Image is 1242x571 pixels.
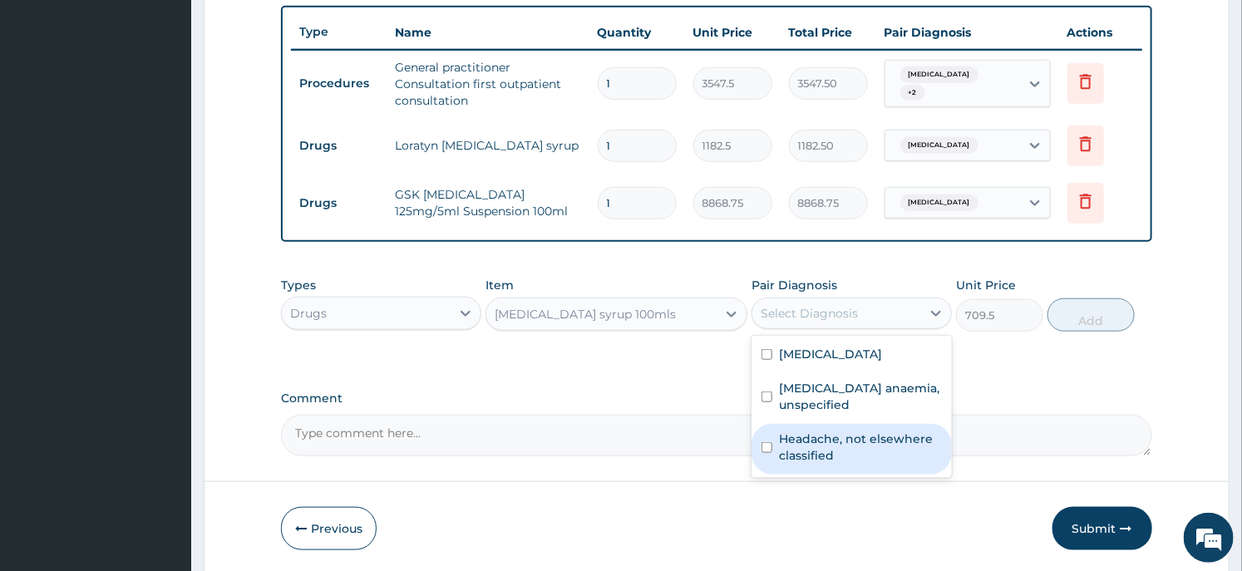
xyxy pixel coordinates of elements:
label: [MEDICAL_DATA] anaemia, unspecified [779,380,942,413]
div: Drugs [290,305,327,322]
div: Chat with us now [86,93,279,115]
span: [MEDICAL_DATA] [900,137,978,154]
span: + 2 [900,85,925,101]
td: Drugs [291,130,387,161]
td: Procedures [291,68,387,99]
img: d_794563401_company_1708531726252_794563401 [31,83,67,125]
div: [MEDICAL_DATA] syrup 100mls [495,306,676,322]
td: General practitioner Consultation first outpatient consultation [387,51,589,117]
button: Submit [1052,507,1152,550]
th: Total Price [781,16,876,49]
th: Actions [1059,16,1142,49]
label: Pair Diagnosis [752,277,837,293]
button: Previous [281,507,377,550]
label: Types [281,278,316,293]
td: Drugs [291,188,387,219]
span: We're online! [96,176,229,344]
td: Loratyn [MEDICAL_DATA] syrup [387,129,589,162]
label: [MEDICAL_DATA] [779,346,882,362]
th: Unit Price [685,16,781,49]
th: Type [291,17,387,47]
th: Name [387,16,589,49]
button: Add [1047,298,1135,332]
label: Item [485,277,514,293]
label: Unit Price [956,277,1016,293]
div: Minimize live chat window [273,8,313,48]
textarea: Type your message and hit 'Enter' [8,388,317,446]
div: Select Diagnosis [761,305,858,322]
span: [MEDICAL_DATA] [900,194,978,211]
span: [MEDICAL_DATA] [900,66,978,83]
td: GSK [MEDICAL_DATA] 125mg/5ml Suspension 100ml [387,178,589,228]
th: Pair Diagnosis [876,16,1059,49]
th: Quantity [589,16,685,49]
label: Headache, not elsewhere classified [779,431,942,464]
label: Comment [281,391,1151,406]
